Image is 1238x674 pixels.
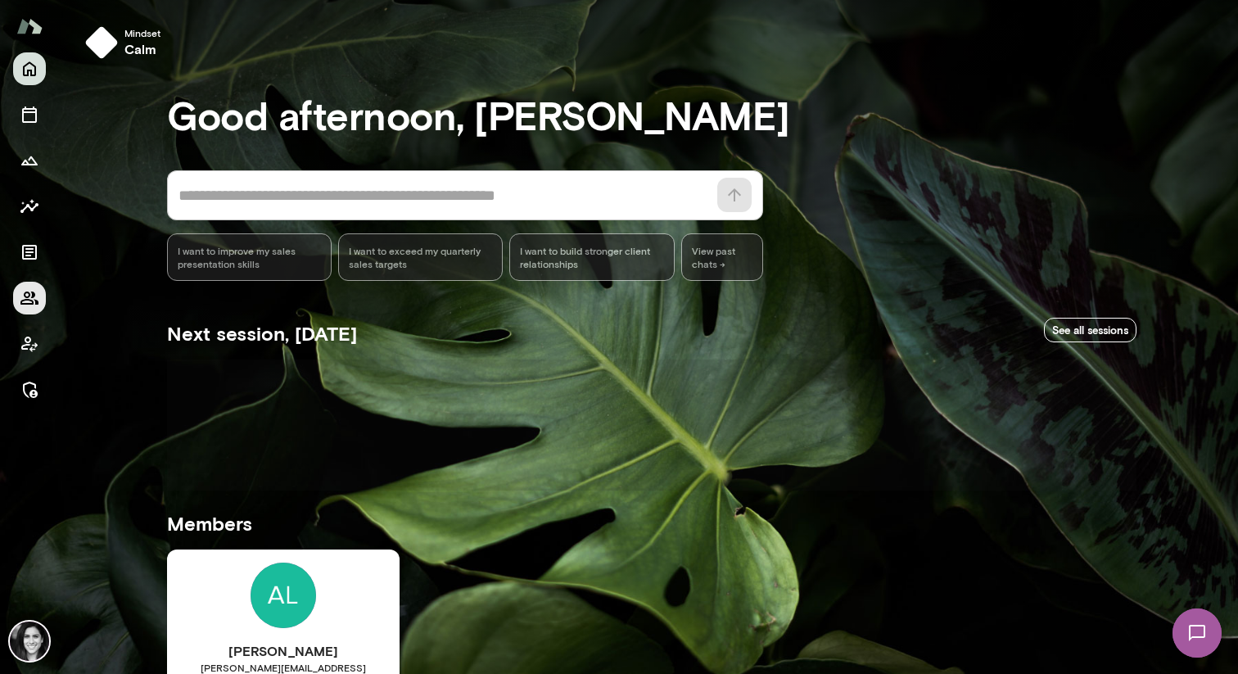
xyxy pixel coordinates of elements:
[167,92,1136,138] h3: Good afternoon, [PERSON_NAME]
[13,282,46,314] button: Members
[13,236,46,269] button: Documents
[1044,318,1136,343] a: See all sessions
[13,98,46,131] button: Sessions
[13,373,46,406] button: Manage
[338,233,503,281] div: I want to exceed my quarterly sales targets
[167,233,332,281] div: I want to improve my sales presentation skills
[124,39,160,59] h6: calm
[13,190,46,223] button: Insights
[178,244,321,270] span: I want to improve my sales presentation skills
[167,320,357,346] h5: Next session, [DATE]
[509,233,674,281] div: I want to build stronger client relationships
[167,510,1136,536] h5: Members
[124,26,160,39] span: Mindset
[251,563,316,628] img: Jamie Albers
[16,11,43,42] img: Mento
[10,622,49,661] img: Jamie Albers
[13,328,46,360] button: Client app
[167,641,400,661] h6: [PERSON_NAME]
[85,26,118,59] img: mindset
[681,233,763,281] span: View past chats ->
[520,244,663,270] span: I want to build stronger client relationships
[349,244,492,270] span: I want to exceed my quarterly sales targets
[13,144,46,177] button: Growth Plan
[13,52,46,85] button: Home
[79,20,174,66] button: Mindsetcalm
